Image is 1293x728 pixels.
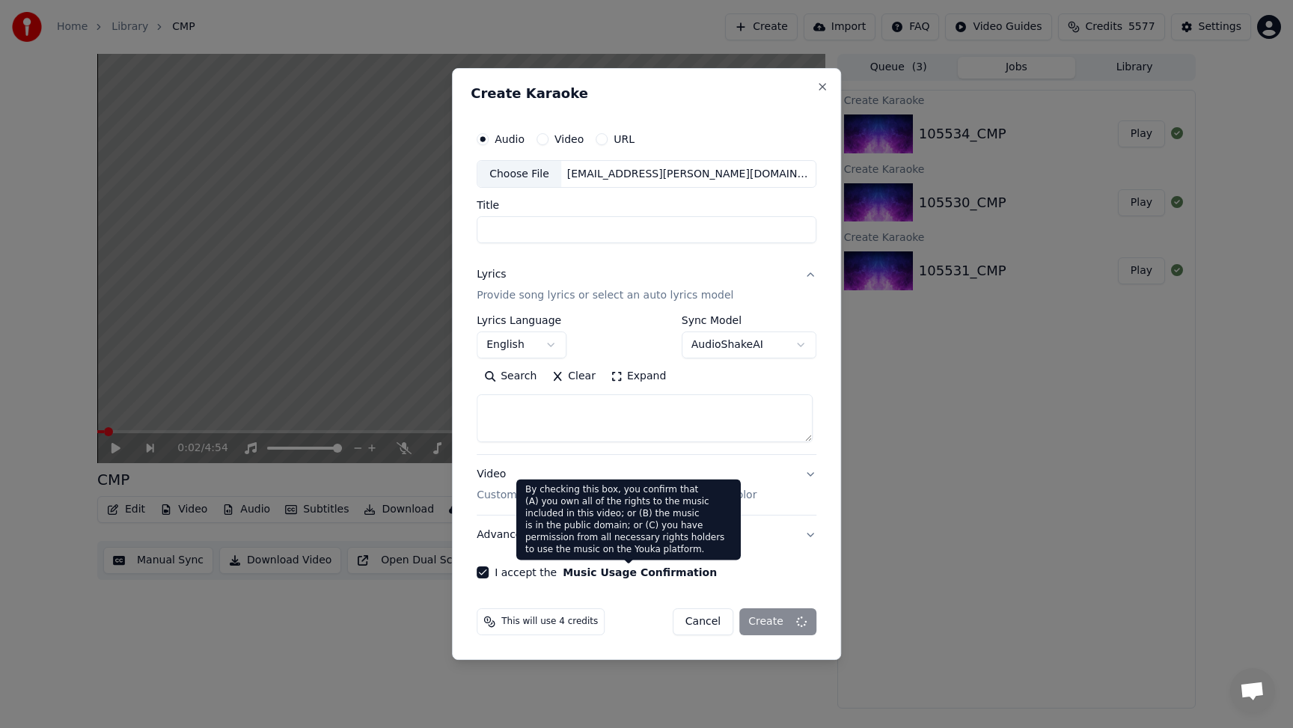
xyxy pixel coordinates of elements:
button: Cancel [673,608,733,635]
button: LyricsProvide song lyrics or select an auto lyrics model [477,256,816,316]
label: Audio [495,134,525,144]
h2: Create Karaoke [471,87,822,100]
p: Provide song lyrics or select an auto lyrics model [477,289,733,304]
label: Lyrics Language [477,316,566,326]
button: Advanced [477,516,816,554]
label: URL [614,134,635,144]
button: Clear [544,365,603,389]
label: I accept the [495,567,717,578]
div: Video [477,468,756,504]
button: I accept the [563,567,717,578]
label: Sync Model [682,316,816,326]
p: Customize Karaoke Video: Use Image, Video, or Color [477,488,756,503]
div: LyricsProvide song lyrics or select an auto lyrics model [477,316,816,455]
button: VideoCustomize Karaoke Video: Use Image, Video, or Color [477,456,816,516]
label: Video [554,134,584,144]
label: Title [477,201,816,211]
div: By checking this box, you confirm that (A) you own all of the rights to the music included in thi... [516,480,741,560]
button: Expand [603,365,673,389]
button: Search [477,365,544,389]
div: [EMAIL_ADDRESS][PERSON_NAME][DOMAIN_NAME]/Shared drives/Sing King G Drive/Filemaker/CPT_Tracks/Ne... [561,167,816,182]
div: Lyrics [477,268,506,283]
span: This will use 4 credits [501,616,598,628]
div: Choose File [477,161,561,188]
